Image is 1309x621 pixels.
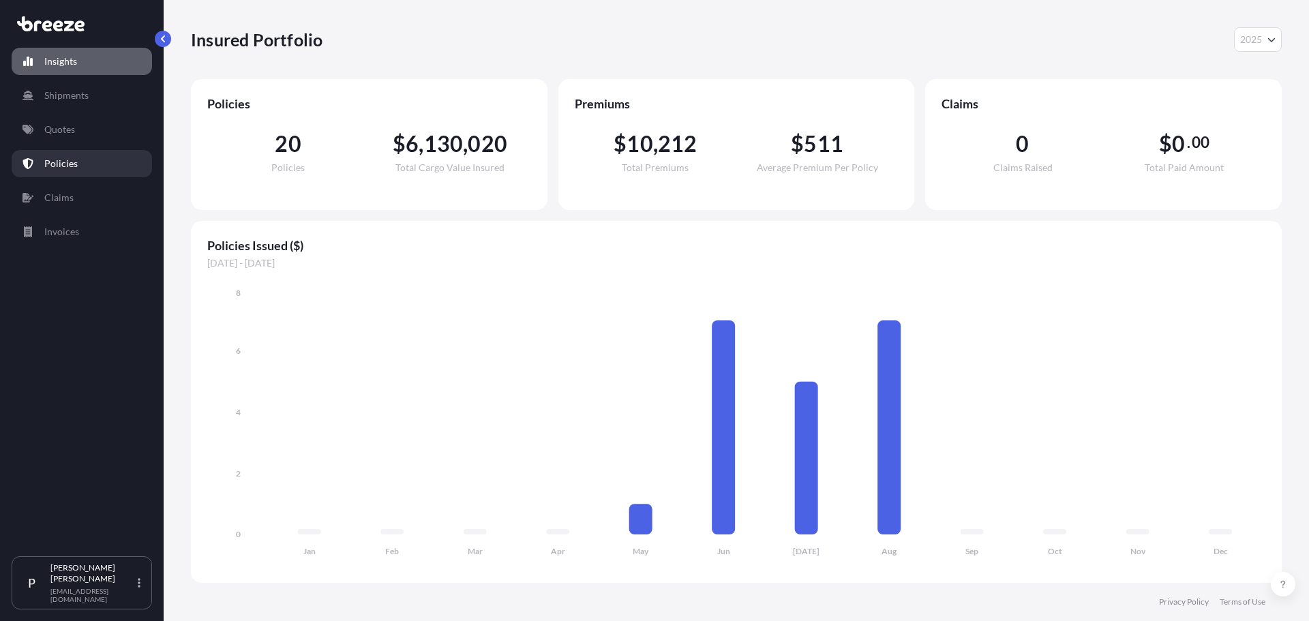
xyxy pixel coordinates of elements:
[50,562,135,584] p: [PERSON_NAME] [PERSON_NAME]
[1192,137,1209,148] span: 00
[44,191,74,205] p: Claims
[653,133,658,155] span: ,
[942,95,1265,112] span: Claims
[1016,133,1029,155] span: 0
[207,237,1265,254] span: Policies Issued ($)
[575,95,899,112] span: Premiums
[12,218,152,245] a: Invoices
[44,225,79,239] p: Invoices
[271,163,305,172] span: Policies
[1159,133,1172,155] span: $
[12,184,152,211] a: Claims
[791,133,804,155] span: $
[804,133,843,155] span: 511
[1172,133,1185,155] span: 0
[385,546,399,556] tspan: Feb
[12,116,152,143] a: Quotes
[12,150,152,177] a: Policies
[44,123,75,136] p: Quotes
[717,546,730,556] tspan: Jun
[622,163,689,172] span: Total Premiums
[393,133,406,155] span: $
[1240,33,1262,46] span: 2025
[406,133,419,155] span: 6
[614,133,627,155] span: $
[1187,137,1190,148] span: .
[12,82,152,109] a: Shipments
[1220,596,1265,607] a: Terms of Use
[1214,546,1228,556] tspan: Dec
[207,95,531,112] span: Policies
[236,529,241,539] tspan: 0
[633,546,649,556] tspan: May
[757,163,878,172] span: Average Premium Per Policy
[993,163,1053,172] span: Claims Raised
[658,133,697,155] span: 212
[275,133,301,155] span: 20
[882,546,897,556] tspan: Aug
[191,29,322,50] p: Insured Portfolio
[463,133,468,155] span: ,
[44,89,89,102] p: Shipments
[303,546,316,556] tspan: Jan
[424,133,464,155] span: 130
[44,55,77,68] p: Insights
[236,346,241,356] tspan: 6
[207,256,1265,270] span: [DATE] - [DATE]
[1048,546,1062,556] tspan: Oct
[395,163,505,172] span: Total Cargo Value Insured
[44,157,78,170] p: Policies
[627,133,652,155] span: 10
[965,546,978,556] tspan: Sep
[236,288,241,298] tspan: 8
[236,407,241,417] tspan: 4
[236,468,241,479] tspan: 2
[468,133,507,155] span: 020
[1159,596,1209,607] a: Privacy Policy
[419,133,423,155] span: ,
[1145,163,1224,172] span: Total Paid Amount
[1130,546,1146,556] tspan: Nov
[12,48,152,75] a: Insights
[468,546,483,556] tspan: Mar
[551,546,565,556] tspan: Apr
[793,546,819,556] tspan: [DATE]
[1234,27,1282,52] button: Year Selector
[28,576,35,590] span: P
[50,587,135,603] p: [EMAIL_ADDRESS][DOMAIN_NAME]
